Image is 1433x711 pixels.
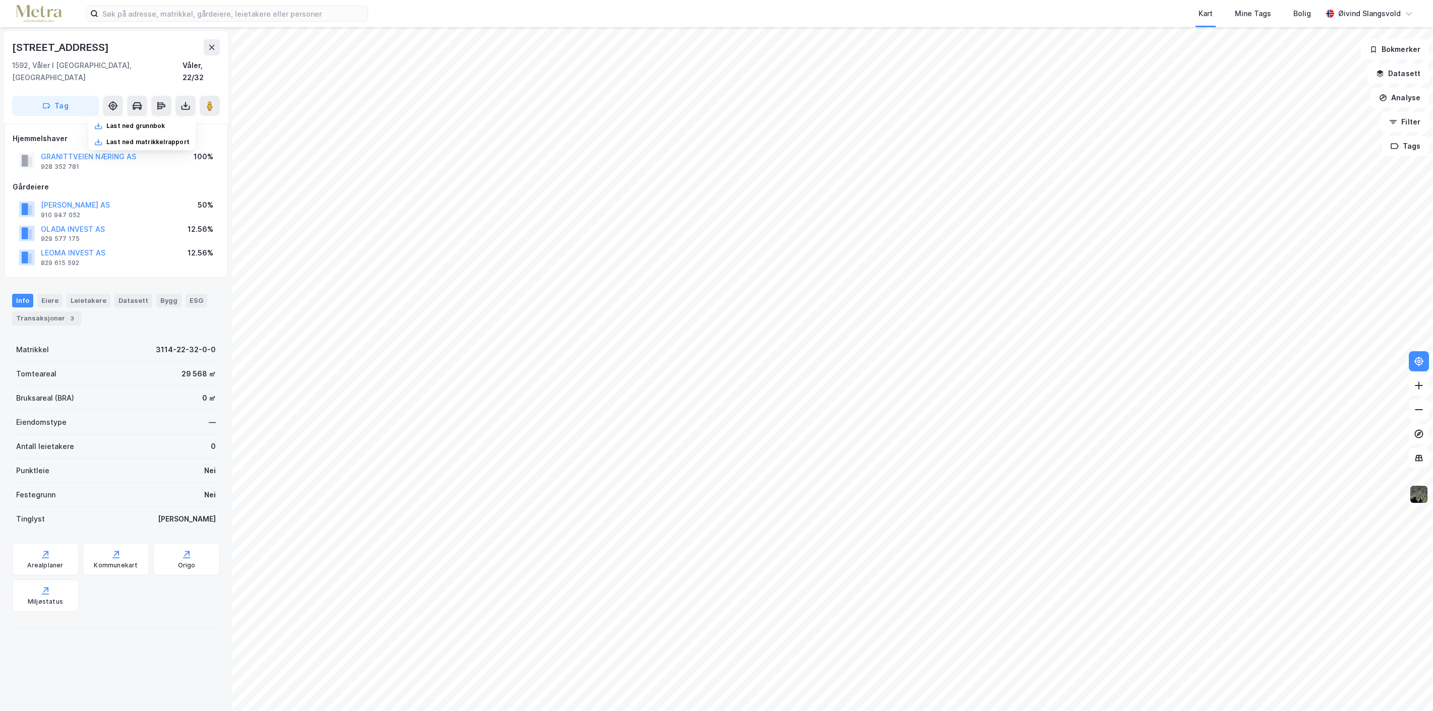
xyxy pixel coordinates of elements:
[1409,485,1428,504] img: 9k=
[12,96,99,116] button: Tag
[188,247,213,259] div: 12.56%
[106,122,165,130] div: Last ned grunnbok
[16,344,49,356] div: Matrikkel
[27,561,63,569] div: Arealplaner
[1381,112,1429,132] button: Filter
[1235,8,1271,20] div: Mine Tags
[114,294,152,307] div: Datasett
[1382,136,1429,156] button: Tags
[106,138,190,146] div: Last ned matrikkelrapport
[12,59,183,84] div: 1592, Våler I [GEOGRAPHIC_DATA], [GEOGRAPHIC_DATA]
[28,598,63,606] div: Miljøstatus
[156,294,182,307] div: Bygg
[188,223,213,235] div: 12.56%
[202,392,216,404] div: 0 ㎡
[41,163,79,171] div: 928 352 781
[16,416,67,428] div: Eiendomstype
[41,259,79,267] div: 829 615 592
[158,513,216,525] div: [PERSON_NAME]
[12,39,111,55] div: [STREET_ADDRESS]
[178,561,196,569] div: Origo
[1199,8,1213,20] div: Kart
[16,392,74,404] div: Bruksareal (BRA)
[16,440,74,453] div: Antall leietakere
[204,489,216,501] div: Nei
[98,6,368,21] input: Søk på adresse, matrikkel, gårdeiere, leietakere eller personer
[1338,8,1401,20] div: Øivind Slangsvold
[194,151,213,163] div: 100%
[67,294,110,307] div: Leietakere
[211,440,216,453] div: 0
[13,181,219,193] div: Gårdeiere
[1370,88,1429,108] button: Analyse
[13,133,219,145] div: Hjemmelshaver
[1293,8,1311,20] div: Bolig
[16,489,55,501] div: Festegrunn
[41,211,80,219] div: 910 947 052
[156,344,216,356] div: 3114-22-32-0-0
[16,465,49,477] div: Punktleie
[37,294,63,307] div: Eiere
[16,368,56,380] div: Tomteareal
[16,5,62,23] img: metra-logo.256734c3b2bbffee19d4.png
[12,294,33,307] div: Info
[12,311,81,326] div: Transaksjoner
[186,294,207,307] div: ESG
[209,416,216,428] div: —
[67,313,77,324] div: 3
[94,561,138,569] div: Kommunekart
[204,465,216,477] div: Nei
[1383,663,1433,711] iframe: Chat Widget
[1383,663,1433,711] div: Kontrollprogram for chat
[16,513,45,525] div: Tinglyst
[198,199,213,211] div: 50%
[182,368,216,380] div: 29 568 ㎡
[41,235,80,243] div: 929 577 175
[1361,39,1429,59] button: Bokmerker
[183,59,220,84] div: Våler, 22/32
[1367,63,1429,84] button: Datasett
